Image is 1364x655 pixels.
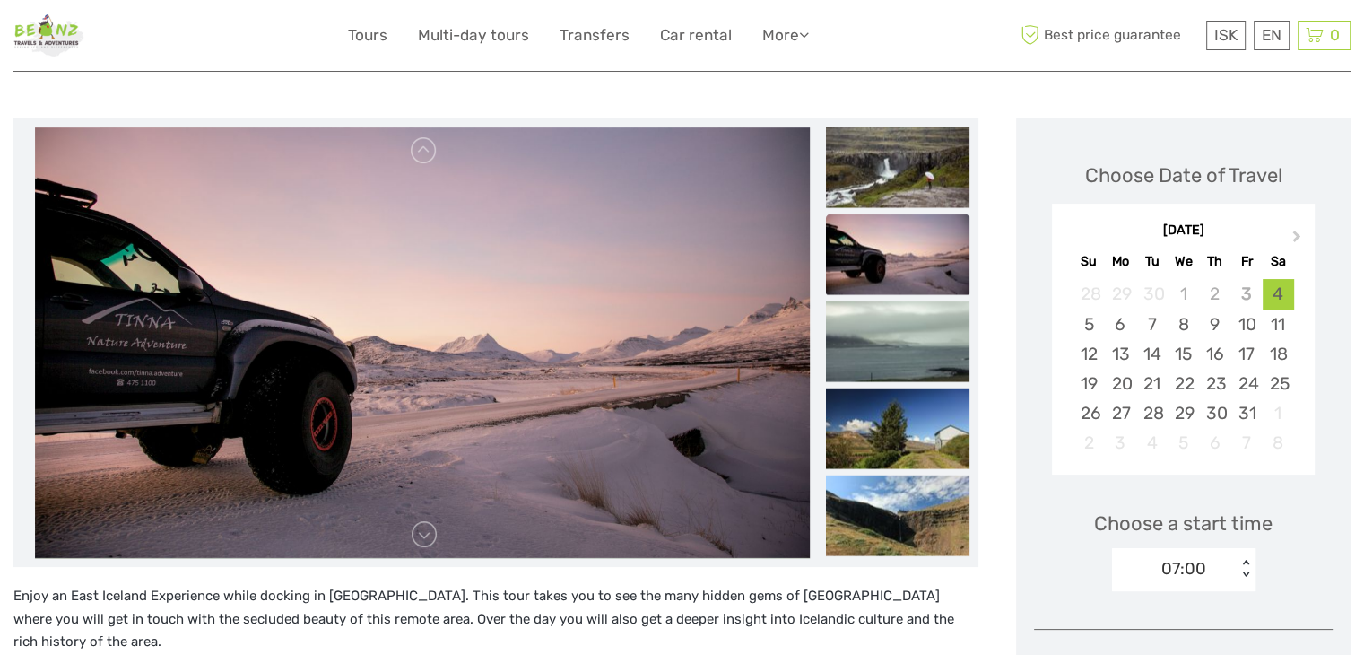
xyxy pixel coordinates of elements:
button: Open LiveChat chat widget [206,28,228,49]
div: Not available Sunday, November 2nd, 2025 [1073,428,1104,458]
a: Multi-day tours [418,22,529,48]
div: Choose Tuesday, October 28th, 2025 [1136,398,1168,428]
span: 0 [1327,26,1342,44]
div: Not available Monday, September 29th, 2025 [1105,279,1136,309]
p: Enjoy an East Iceland Experience while docking in [GEOGRAPHIC_DATA]. This tour takes you to see t... [13,585,978,654]
span: Choose a start time [1094,510,1273,537]
div: Fr [1230,249,1262,274]
div: Not available Saturday, November 8th, 2025 [1263,428,1294,458]
div: We [1168,249,1199,274]
div: Choose Saturday, October 4th, 2025 [1263,279,1294,309]
div: Choose Wednesday, October 22nd, 2025 [1168,369,1199,398]
img: e5b54aa495cf41dcbc848ddaa3751849_main_slider.jpg [35,127,810,558]
div: Choose Monday, October 27th, 2025 [1105,398,1136,428]
div: month 2025-10 [1058,279,1309,458]
img: d908a03e92f041b2842756de3eb62706_slider_thumbnail.jpg [826,389,969,469]
div: Choose Sunday, October 5th, 2025 [1073,310,1104,339]
div: Choose Wednesday, October 8th, 2025 [1168,310,1199,339]
div: [DATE] [1052,222,1315,240]
div: Choose Friday, October 31st, 2025 [1230,398,1262,428]
span: ISK [1214,26,1238,44]
div: Choose Sunday, October 19th, 2025 [1073,369,1104,398]
div: Not available Thursday, October 2nd, 2025 [1199,279,1230,309]
div: Choose Date of Travel [1085,162,1282,189]
div: Not available Monday, November 3rd, 2025 [1105,428,1136,458]
div: Choose Saturday, October 18th, 2025 [1263,339,1294,369]
a: Transfers [560,22,630,48]
button: Next Month [1284,226,1313,255]
img: 837ac20398894a4bb3de8f2ca5620c20_slider_thumbnail.jpg [826,301,969,382]
div: Sa [1263,249,1294,274]
div: < > [1238,560,1254,579]
div: Choose Friday, October 10th, 2025 [1230,310,1262,339]
div: Not available Wednesday, November 5th, 2025 [1168,428,1199,458]
img: f5c332baa35443a991710851ee47009e_slider_thumbnail.jpg [826,127,969,208]
a: More [762,22,809,48]
div: Choose Saturday, October 25th, 2025 [1263,369,1294,398]
div: Not available Tuesday, November 4th, 2025 [1136,428,1168,458]
div: Choose Sunday, October 12th, 2025 [1073,339,1104,369]
div: Th [1199,249,1230,274]
div: Mo [1105,249,1136,274]
a: Tours [348,22,387,48]
div: Not available Wednesday, October 1st, 2025 [1168,279,1199,309]
p: We're away right now. Please check back later! [25,31,203,46]
a: Car rental [660,22,732,48]
div: Choose Thursday, October 23rd, 2025 [1199,369,1230,398]
div: EN [1254,21,1290,50]
div: Choose Monday, October 20th, 2025 [1105,369,1136,398]
div: Not available Sunday, September 28th, 2025 [1073,279,1104,309]
div: Not available Tuesday, September 30th, 2025 [1136,279,1168,309]
div: Not available Friday, November 7th, 2025 [1230,428,1262,458]
div: Choose Wednesday, October 15th, 2025 [1168,339,1199,369]
span: Best price guarantee [1016,21,1202,50]
div: Choose Tuesday, October 7th, 2025 [1136,310,1168,339]
div: Choose Friday, October 17th, 2025 [1230,339,1262,369]
div: 07:00 [1161,557,1206,581]
div: Choose Sunday, October 26th, 2025 [1073,398,1104,428]
div: Choose Friday, October 24th, 2025 [1230,369,1262,398]
div: Choose Monday, October 13th, 2025 [1105,339,1136,369]
img: 1598-dd87be38-8058-414b-8777-4cf53ab65514_logo_small.jpg [13,13,84,57]
div: Choose Tuesday, October 14th, 2025 [1136,339,1168,369]
div: Not available Friday, October 3rd, 2025 [1230,279,1262,309]
div: Su [1073,249,1104,274]
div: Choose Thursday, October 9th, 2025 [1199,310,1230,339]
div: Choose Thursday, October 16th, 2025 [1199,339,1230,369]
div: Choose Wednesday, October 29th, 2025 [1168,398,1199,428]
div: Tu [1136,249,1168,274]
div: Choose Monday, October 6th, 2025 [1105,310,1136,339]
img: e5b54aa495cf41dcbc848ddaa3751849_slider_thumbnail.jpg [826,214,969,295]
div: Not available Thursday, November 6th, 2025 [1199,428,1230,458]
div: Choose Saturday, October 11th, 2025 [1263,310,1294,339]
div: Not available Saturday, November 1st, 2025 [1263,398,1294,428]
div: Choose Thursday, October 30th, 2025 [1199,398,1230,428]
div: Choose Tuesday, October 21st, 2025 [1136,369,1168,398]
img: 6fb370d731bd406595c681ddc65f827d_slider_thumbnail.jpg [826,476,969,556]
